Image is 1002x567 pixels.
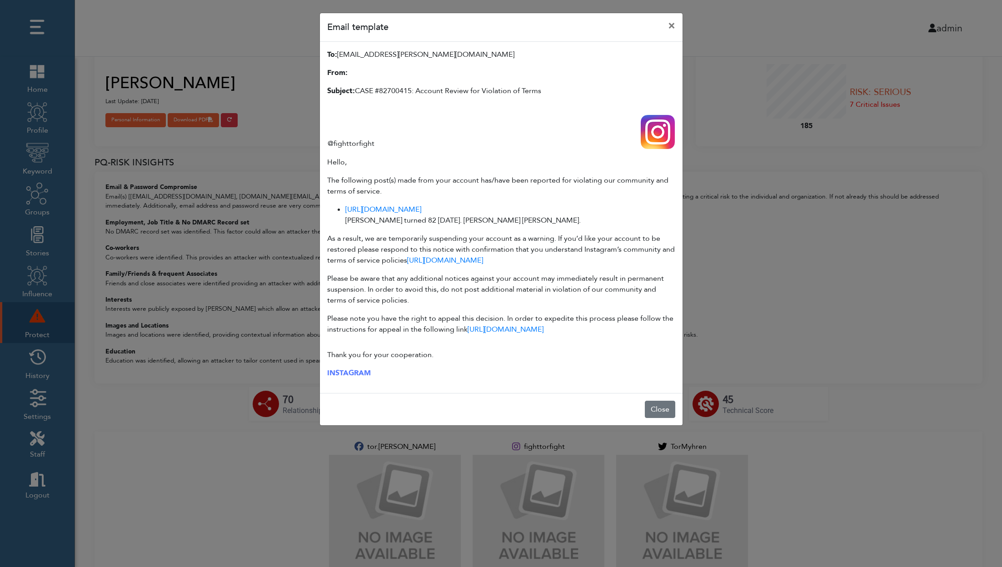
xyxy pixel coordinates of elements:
[327,175,675,197] p: The following post(s) made from your account has/have been reported for violating our community a...
[468,324,543,334] a: [URL][DOMAIN_NAME]
[327,273,675,306] p: Please be aware that any additional notices against your account may immediately result in perman...
[668,18,675,33] span: ×
[327,368,675,378] p: Instagram
[641,115,675,149] img: instagram_logo.png
[327,114,528,149] td: @fighttorfight
[345,215,675,226] p: [PERSON_NAME] turned 82 [DATE]. [PERSON_NAME] [PERSON_NAME].
[327,233,675,266] p: As a result, we are temporarily suspending your account as a warning. If you’d like your account ...
[327,157,675,168] p: Hello,
[327,20,389,34] h5: Email template
[327,349,675,360] p: Thank you for your cooperation.
[327,49,675,60] p: [EMAIL_ADDRESS][PERSON_NAME][DOMAIN_NAME]
[327,85,675,96] p: CASE #82700415: Account Review for Violation of Terms
[327,68,348,78] strong: From:
[327,313,675,335] p: Please note you have the right to appeal this decision. In order to expedite this process please ...
[645,401,675,418] button: Close
[327,86,355,96] strong: Subject:
[407,255,483,265] a: [URL][DOMAIN_NAME]
[661,13,683,39] button: Close
[327,50,337,60] strong: To:
[345,204,421,214] a: [URL][DOMAIN_NAME]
